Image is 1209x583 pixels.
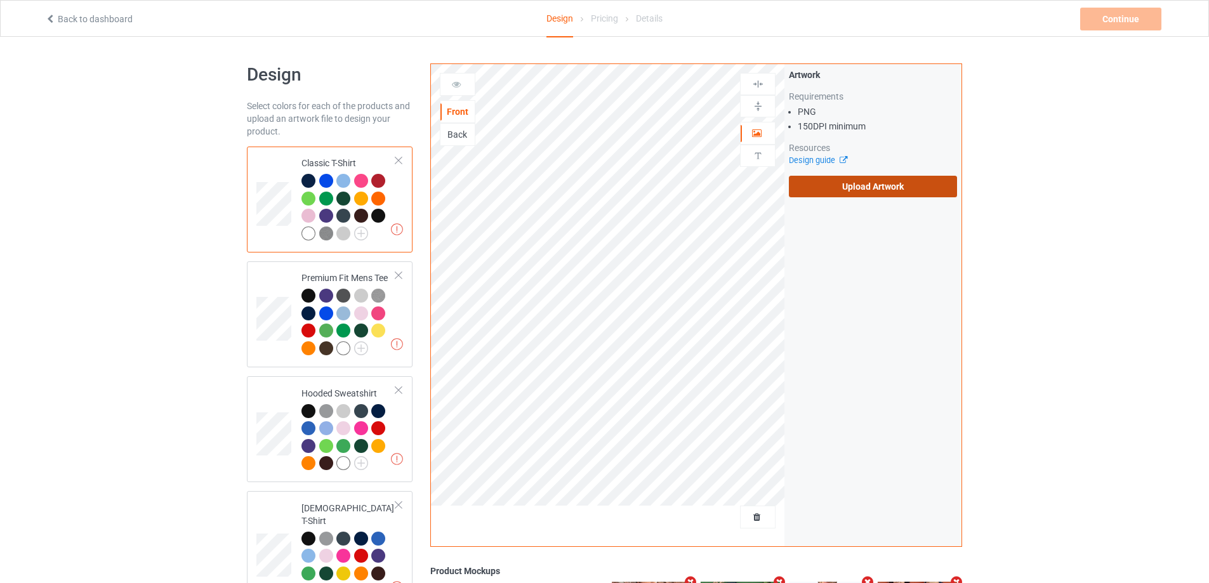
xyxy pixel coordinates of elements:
[789,69,957,81] div: Artwork
[45,14,133,24] a: Back to dashboard
[636,1,663,36] div: Details
[752,78,764,90] img: svg%3E%0A
[440,105,475,118] div: Front
[247,147,413,252] div: Classic T-Shirt
[789,155,847,165] a: Design guide
[247,100,413,138] div: Select colors for each of the products and upload an artwork file to design your product.
[789,90,957,103] div: Requirements
[798,120,957,133] li: 150 DPI minimum
[391,223,403,235] img: exclamation icon
[391,338,403,350] img: exclamation icon
[354,341,368,355] img: svg+xml;base64,PD94bWwgdmVyc2lvbj0iMS4wIiBlbmNvZGluZz0iVVRGLTgiPz4KPHN2ZyB3aWR0aD0iMjJweCIgaGVpZ2...
[591,1,618,36] div: Pricing
[301,272,396,354] div: Premium Fit Mens Tee
[789,176,957,197] label: Upload Artwork
[789,141,957,154] div: Resources
[301,387,396,469] div: Hooded Sweatshirt
[752,150,764,162] img: svg%3E%0A
[354,226,368,240] img: svg+xml;base64,PD94bWwgdmVyc2lvbj0iMS4wIiBlbmNvZGluZz0iVVRGLTgiPz4KPHN2ZyB3aWR0aD0iMjJweCIgaGVpZ2...
[430,565,962,577] div: Product Mockups
[247,261,413,367] div: Premium Fit Mens Tee
[301,157,396,239] div: Classic T-Shirt
[354,456,368,470] img: svg+xml;base64,PD94bWwgdmVyc2lvbj0iMS4wIiBlbmNvZGluZz0iVVRGLTgiPz4KPHN2ZyB3aWR0aD0iMjJweCIgaGVpZ2...
[391,453,403,465] img: exclamation icon
[752,100,764,112] img: svg%3E%0A
[319,226,333,240] img: heather_texture.png
[247,376,413,482] div: Hooded Sweatshirt
[546,1,573,37] div: Design
[247,63,413,86] h1: Design
[371,289,385,303] img: heather_texture.png
[798,105,957,118] li: PNG
[440,128,475,141] div: Back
